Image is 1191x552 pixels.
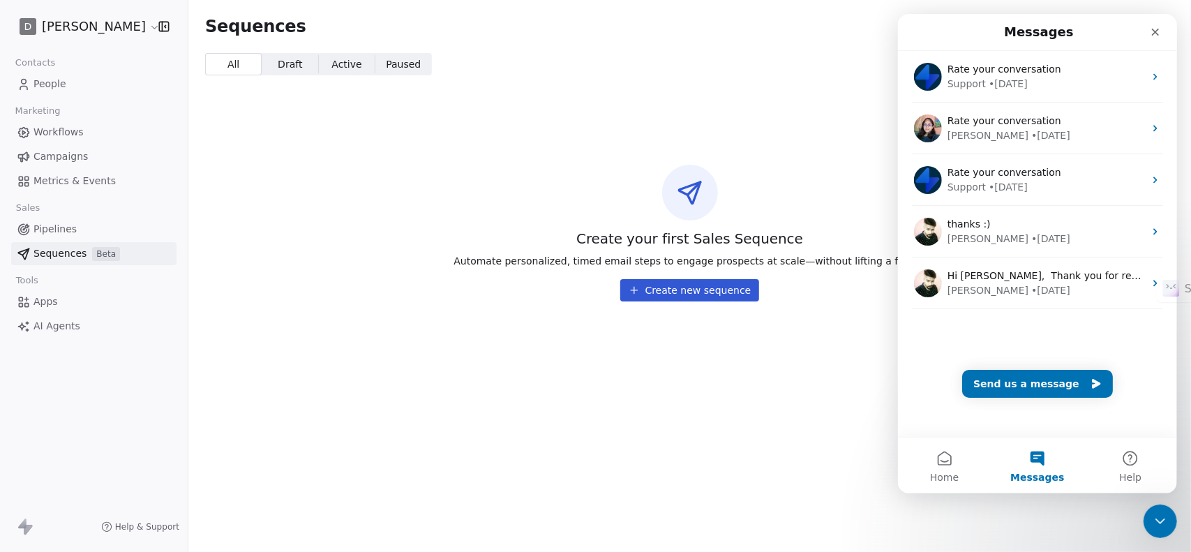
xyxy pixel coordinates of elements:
[11,170,177,193] a: Metrics & Events
[620,279,760,301] button: Create new sequence
[11,73,177,96] a: People
[33,222,77,237] span: Pipelines
[50,269,130,284] div: [PERSON_NAME]
[33,174,116,188] span: Metrics & Events
[33,294,58,309] span: Apps
[386,57,421,72] span: Paused
[115,521,179,532] span: Help & Support
[331,57,361,72] span: Active
[10,197,46,218] span: Sales
[50,256,644,267] span: Hi [PERSON_NAME], ​ Thank you for reaching out, your domain is connected now kindly check it. Tha...
[33,319,80,334] span: AI Agents
[92,247,120,261] span: Beta
[101,521,179,532] a: Help & Support
[11,121,177,144] a: Workflows
[11,145,177,168] a: Campaigns
[33,149,88,164] span: Campaigns
[10,270,44,291] span: Tools
[11,218,177,241] a: Pipelines
[93,424,186,479] button: Messages
[33,246,87,261] span: Sequences
[898,14,1177,493] iframe: Intercom live chat
[186,424,279,479] button: Help
[205,17,306,36] span: Sequences
[33,77,66,91] span: People
[11,242,177,265] a: SequencesBeta
[221,458,244,468] span: Help
[33,125,84,140] span: Workflows
[576,229,803,248] span: Create your first Sales Sequence
[32,458,61,468] span: Home
[42,17,146,36] span: [PERSON_NAME]
[9,52,61,73] span: Contacts
[11,290,177,313] a: Apps
[11,315,177,338] a: AI Agents
[454,254,925,268] span: Automate personalized, timed email steps to engage prospects at scale—without lifting a finger.
[133,269,172,284] div: • [DATE]
[9,100,66,121] span: Marketing
[278,57,302,72] span: Draft
[112,458,166,468] span: Messages
[64,356,215,384] button: Send us a message
[24,20,32,33] span: D
[1144,505,1177,538] iframe: Intercom live chat
[17,15,149,38] button: D[PERSON_NAME]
